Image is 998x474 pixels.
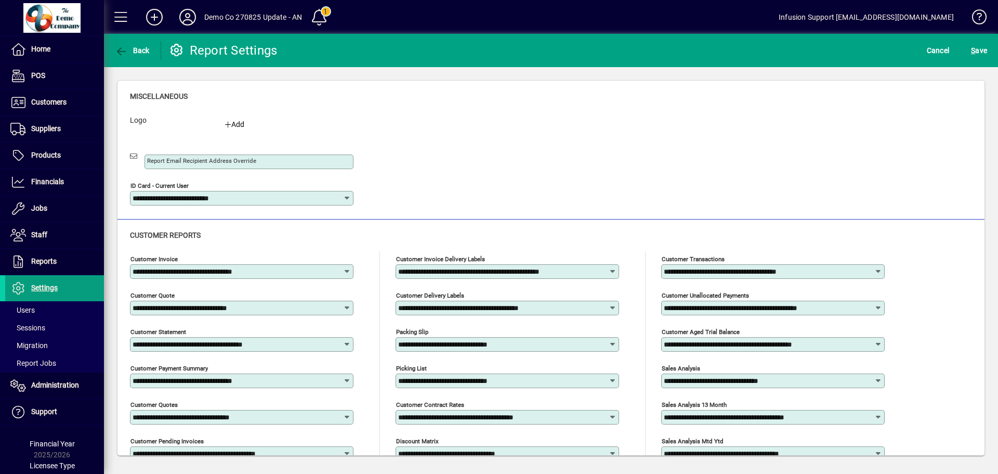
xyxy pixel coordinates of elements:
[971,46,975,55] span: S
[169,42,278,59] div: Report Settings
[30,440,75,448] span: Financial Year
[130,92,188,100] span: Miscellaneous
[30,462,75,470] span: Licensee Type
[5,337,104,354] a: Migration
[31,230,47,239] span: Staff
[104,41,161,60] app-page-header-button: Back
[31,151,61,159] span: Products
[31,257,57,265] span: Reports
[122,115,202,130] label: Logo
[204,9,303,25] div: Demo Co 270825 Update - AN
[5,373,104,399] a: Administration
[5,36,104,62] a: Home
[5,249,104,275] a: Reports
[924,41,952,60] button: Cancel
[396,292,464,299] mat-label: Customer delivery labels
[115,46,150,55] span: Back
[130,292,175,299] mat-label: Customer quote
[5,354,104,372] a: Report Jobs
[5,399,104,425] a: Support
[396,401,464,408] mat-label: Customer Contract Rates
[5,222,104,248] a: Staff
[147,157,256,164] mat-label: Report Email Recipient Address Override
[130,401,178,408] mat-label: Customer quotes
[10,341,48,350] span: Migration
[396,328,428,336] mat-label: Packing Slip
[209,115,259,134] button: Add
[662,255,725,263] mat-label: Customer transactions
[31,177,64,186] span: Financials
[31,284,58,292] span: Settings
[31,45,50,53] span: Home
[5,116,104,142] a: Suppliers
[171,8,204,27] button: Profile
[31,204,47,212] span: Jobs
[5,89,104,116] a: Customers
[5,169,104,195] a: Financials
[662,328,740,336] mat-label: Customer aged trial balance
[31,71,45,80] span: POS
[662,292,749,299] mat-label: Customer unallocated payments
[927,42,950,59] span: Cancel
[10,359,56,367] span: Report Jobs
[5,63,104,89] a: POS
[10,306,35,314] span: Users
[209,119,259,130] div: Add
[130,365,208,372] mat-label: Customer Payment Summary
[31,407,57,416] span: Support
[138,8,171,27] button: Add
[130,182,189,189] mat-label: ID Card - Current User
[5,143,104,169] a: Products
[130,328,186,336] mat-label: Customer statement
[130,255,178,263] mat-label: Customer invoice
[112,41,152,60] button: Back
[662,365,700,372] mat-label: Sales analysis
[130,438,204,445] mat-label: Customer pending invoices
[31,124,61,133] span: Suppliers
[396,255,485,263] mat-label: Customer invoice delivery labels
[662,438,724,445] mat-label: Sales analysis mtd ytd
[396,438,439,445] mat-label: Discount Matrix
[130,231,201,239] span: Customer reports
[662,401,727,408] mat-label: Sales analysis 13 month
[396,365,427,372] mat-label: Picking List
[971,42,987,59] span: ave
[10,324,45,332] span: Sessions
[779,9,954,25] div: Infusion Support [EMAIL_ADDRESS][DOMAIN_NAME]
[968,41,990,60] button: Save
[5,319,104,337] a: Sessions
[31,98,67,106] span: Customers
[5,196,104,222] a: Jobs
[964,2,985,36] a: Knowledge Base
[5,301,104,319] a: Users
[31,381,79,389] span: Administration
